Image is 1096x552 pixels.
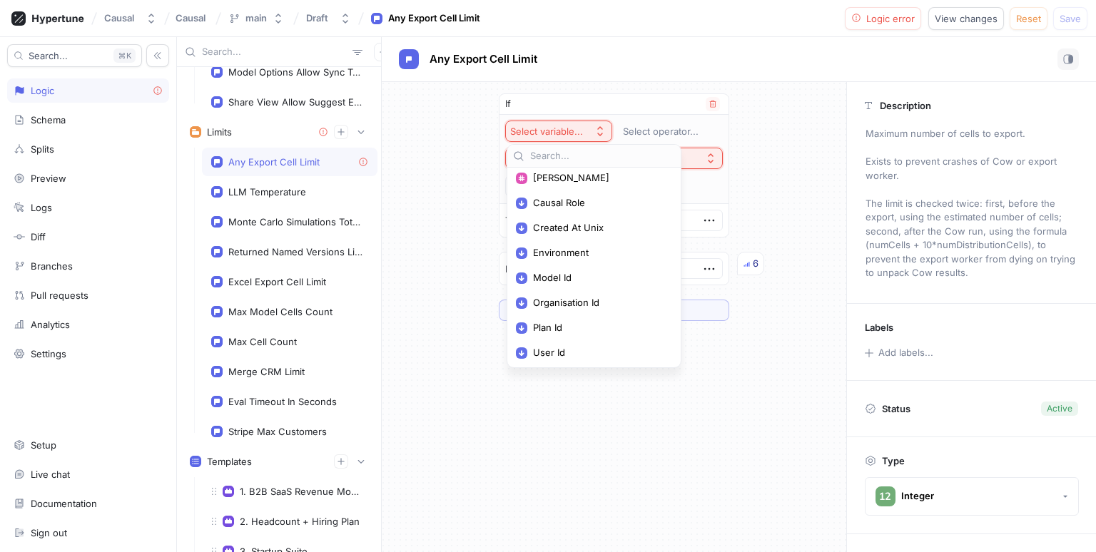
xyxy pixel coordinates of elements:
button: Integer [865,477,1079,516]
span: Created At Unix [533,222,665,234]
div: Diff [31,231,46,242]
div: Merge CRM Limit [228,366,305,377]
div: Share View Allow Suggest Edits In Spreadsheet [228,96,362,108]
div: LLM Temperature [228,186,306,198]
div: Add labels... [878,348,933,357]
p: Status [882,399,910,419]
span: Causal [176,13,205,23]
div: Causal [104,12,134,24]
div: Setup [31,439,56,451]
div: Limits [207,126,232,138]
div: 1. B2B SaaS Revenue Model [240,486,362,497]
div: Stripe Max Customers [228,426,327,437]
p: Type [882,455,905,466]
p: Description [880,100,931,111]
div: Logic [31,85,54,96]
div: 2. Headcount + Hiring Plan [240,516,360,527]
div: 6 [753,257,758,271]
div: Logs [31,202,52,213]
span: Reset [1016,14,1041,23]
div: Max Cell Count [228,336,297,347]
div: Any Export Cell Limit [388,11,480,26]
span: Environment [533,247,665,259]
span: Search... [29,51,68,60]
span: Causal Role [533,197,665,209]
input: Search... [530,149,675,163]
div: Monte Carlo Simulations Total Cell Limit [228,216,362,228]
div: Select operator... [623,126,699,138]
a: Documentation [7,491,169,516]
span: Any Export Cell Limit [430,53,537,65]
span: Plan Id [533,322,665,334]
button: main [223,6,290,30]
p: If [505,97,511,111]
div: Splits [31,143,54,155]
div: Sign out [31,527,67,538]
button: Logic error [845,7,922,30]
span: [PERSON_NAME] [533,172,665,184]
button: Save [1053,7,1087,30]
div: Settings [31,348,66,359]
input: Search... [202,45,347,59]
div: Integer [901,490,934,502]
div: Any Export Cell Limit [228,156,320,168]
button: Select variable... [505,121,612,142]
div: main [245,12,267,24]
button: Draft [300,6,357,30]
div: Preview [31,173,66,184]
button: Add labels... [860,344,937,362]
button: Reset [1010,7,1047,30]
div: Select variable... [510,126,583,138]
div: Returned Named Versions Limit [228,246,362,257]
button: View changes [928,7,1004,30]
div: Max Model Cells Count [228,306,333,317]
div: Analytics [31,319,70,330]
p: Maximum number of cells to export. Exists to prevent crashes of Cow or export worker. The limit i... [859,122,1084,285]
p: Labels [865,322,893,333]
span: Logic error [866,14,915,23]
div: Draft [306,12,328,24]
span: Save [1060,14,1081,23]
div: Eval Timeout In Seconds [228,396,337,407]
span: View changes [935,14,998,23]
div: Templates [207,456,252,467]
div: Excel Export Cell Limit [228,276,326,287]
button: Select operator... [616,121,719,142]
button: Search...K [7,44,142,67]
span: Organisation Id [533,297,665,309]
div: Schema [31,114,66,126]
div: Live chat [31,469,70,480]
button: Causal [98,6,163,30]
div: Active [1047,402,1072,415]
span: Model Id [533,272,665,284]
div: K [113,48,136,63]
div: Documentation [31,498,97,509]
span: User Id [533,347,665,359]
div: Model Options Allow Sync To Google Sheets [228,66,362,78]
div: Pull requests [31,290,88,301]
div: Branches [31,260,73,272]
